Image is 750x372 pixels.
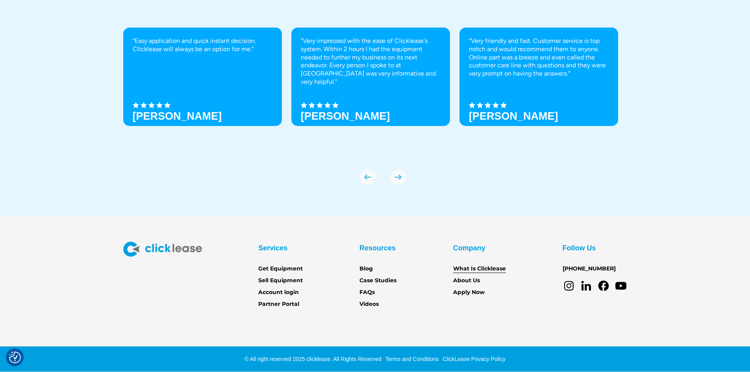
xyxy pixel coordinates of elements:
img: Black star icon [164,102,170,108]
strong: [PERSON_NAME] [301,110,390,122]
a: FAQs [359,288,375,297]
img: arrow Icon [390,169,406,185]
div: 3 of 8 [459,28,618,154]
div: next slide [390,169,406,185]
p: “Easy application and quick instant decision. Clicklease will always be an option for me.” [133,37,272,54]
a: Sell Equipment [258,276,303,285]
div: carousel [123,28,627,185]
div: Services [258,242,287,254]
a: [PHONE_NUMBER] [563,265,616,273]
img: Black star icon [332,102,339,108]
img: Black star icon [301,102,307,108]
a: Case Studies [359,276,396,285]
p: "Very impressed with the ease of Clicklease's system. Within 2 hours I had the equipment needed t... [301,37,441,86]
a: ClickLease Privacy Policy [441,356,506,362]
img: Black star icon [493,102,499,108]
a: Videos [359,300,379,309]
a: Apply Now [453,288,485,297]
div: Resources [359,242,396,254]
img: Black star icon [141,102,147,108]
h3: [PERSON_NAME] [133,110,222,122]
div: previous slide [360,169,376,185]
img: Revisit consent button [9,352,21,363]
a: What Is Clicklease [453,265,506,273]
div: © All right reserved 2025 clicklease. All Rights Reserved [244,355,381,363]
a: Terms and Conditions [383,356,439,362]
button: Consent Preferences [9,352,21,363]
h3: [PERSON_NAME] [469,110,558,122]
img: Black star icon [148,102,155,108]
a: Get Equipment [258,265,303,273]
div: 2 of 8 [291,28,450,154]
img: arrow Icon [360,169,376,185]
a: Blog [359,265,373,273]
p: “Very friendly and fast. Customer service is top notch and would recommend them to anyone. Online... [469,37,609,78]
a: About Us [453,276,480,285]
a: Account login [258,288,299,297]
img: Black star icon [469,102,475,108]
img: Black star icon [156,102,163,108]
img: Black star icon [133,102,139,108]
img: Black star icon [485,102,491,108]
div: 1 of 8 [123,28,282,154]
img: Black star icon [477,102,483,108]
img: Clicklease logo [123,242,202,257]
img: Black star icon [309,102,315,108]
div: Follow Us [563,242,596,254]
div: Company [453,242,485,254]
img: Black star icon [324,102,331,108]
a: Partner Portal [258,300,299,309]
img: Black star icon [500,102,507,108]
img: Black star icon [317,102,323,108]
